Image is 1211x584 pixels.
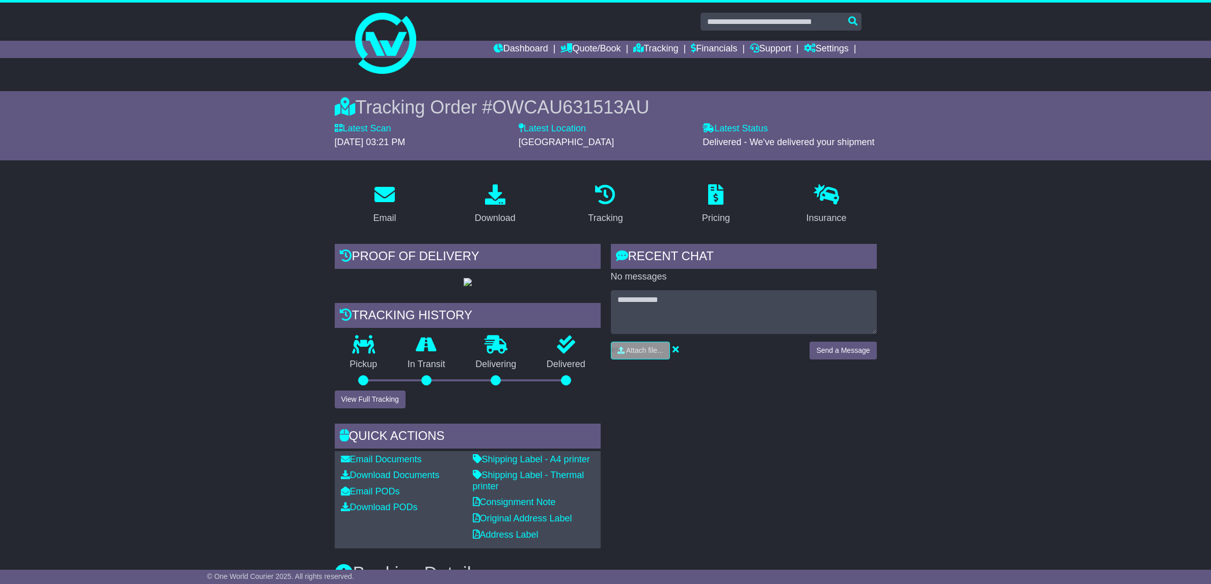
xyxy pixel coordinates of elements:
[468,181,522,229] a: Download
[392,359,461,370] p: In Transit
[494,41,548,58] a: Dashboard
[207,572,354,580] span: © One World Courier 2025. All rights reserved.
[473,513,572,523] a: Original Address Label
[691,41,737,58] a: Financials
[335,303,601,330] div: Tracking history
[464,278,472,286] img: GetPodImage
[703,137,874,147] span: Delivered - We've delivered your shipment
[461,359,532,370] p: Delivering
[335,564,877,584] h3: Booking Details
[373,211,396,225] div: Email
[611,244,877,271] div: RECENT CHAT
[473,497,556,507] a: Consignment Note
[335,391,406,408] button: View Full Tracking
[519,123,586,134] label: Latest Location
[810,342,876,359] button: Send a Message
[581,181,629,229] a: Tracking
[335,137,406,147] span: [DATE] 03:21 PM
[695,181,737,229] a: Pricing
[633,41,678,58] a: Tracking
[800,181,853,229] a: Insurance
[702,211,730,225] div: Pricing
[611,271,877,283] p: No messages
[341,486,400,496] a: Email PODs
[473,470,584,491] a: Shipping Label - Thermal printer
[335,359,393,370] p: Pickup
[473,454,590,464] a: Shipping Label - A4 printer
[341,470,440,480] a: Download Documents
[750,41,791,58] a: Support
[366,181,402,229] a: Email
[519,137,614,147] span: [GEOGRAPHIC_DATA]
[335,123,391,134] label: Latest Scan
[473,530,539,540] a: Address Label
[475,211,516,225] div: Download
[806,211,847,225] div: Insurance
[335,244,601,271] div: Proof of Delivery
[588,211,623,225] div: Tracking
[531,359,601,370] p: Delivered
[341,502,418,512] a: Download PODs
[335,96,877,118] div: Tracking Order #
[703,123,768,134] label: Latest Status
[335,424,601,451] div: Quick Actions
[560,41,621,58] a: Quote/Book
[341,454,422,464] a: Email Documents
[804,41,849,58] a: Settings
[492,97,649,118] span: OWCAU631513AU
